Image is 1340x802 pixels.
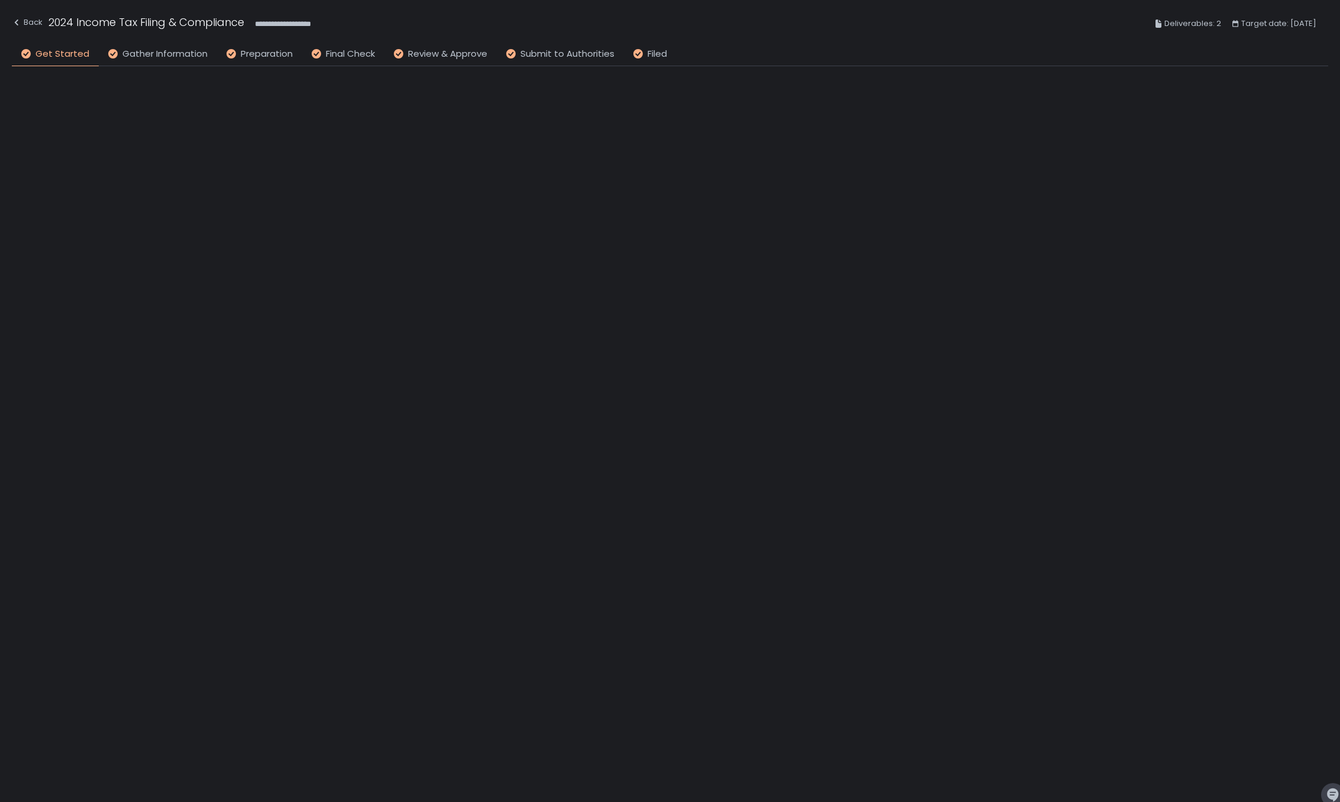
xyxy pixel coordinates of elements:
div: Back [12,15,43,30]
span: Submit to Authorities [520,47,614,61]
span: Target date: [DATE] [1241,17,1316,31]
span: Deliverables: 2 [1164,17,1221,31]
span: Preparation [241,47,293,61]
span: Gather Information [122,47,208,61]
span: Review & Approve [408,47,487,61]
span: Final Check [326,47,375,61]
button: Back [12,14,43,34]
span: Filed [648,47,667,61]
span: Get Started [35,47,89,61]
h1: 2024 Income Tax Filing & Compliance [48,14,244,30]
